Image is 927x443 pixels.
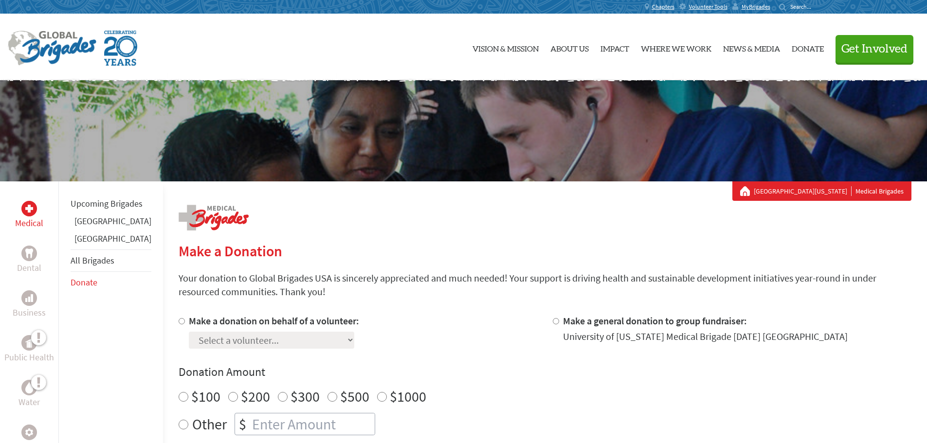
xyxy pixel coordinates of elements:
label: Make a general donation to group fundraiser: [563,315,747,327]
div: Medical Brigades [740,186,904,196]
img: logo-medical.png [179,205,249,230]
img: Global Brigades Logo [8,31,96,66]
input: Enter Amount [250,413,375,435]
a: [GEOGRAPHIC_DATA] [74,215,151,227]
a: Where We Work [641,22,711,72]
a: BusinessBusiness [13,290,46,319]
a: News & Media [723,22,780,72]
h4: Donation Amount [179,364,911,380]
span: Volunteer Tools [689,3,727,11]
img: Global Brigades Celebrating 20 Years [104,31,137,66]
span: Get Involved [841,43,908,55]
li: Ghana [71,214,151,232]
div: Engineering [21,425,37,440]
div: Water [21,380,37,395]
p: Business [13,306,46,319]
p: Water [18,395,40,409]
div: Public Health [21,335,37,351]
label: $1000 [390,387,426,406]
input: Search... [790,3,818,10]
img: Business [25,294,33,302]
div: $ [235,413,250,435]
li: Upcoming Brigades [71,193,151,214]
span: MyBrigades [742,3,770,11]
a: [GEOGRAPHIC_DATA] [74,233,151,244]
img: Water [25,382,33,393]
a: Donate [792,22,824,72]
span: Chapters [652,3,674,11]
div: Dental [21,246,37,261]
a: Upcoming Brigades [71,198,143,209]
label: $200 [241,387,270,406]
li: All Brigades [71,249,151,272]
div: Medical [21,201,37,216]
a: All Brigades [71,255,114,266]
h2: Make a Donation [179,242,911,260]
label: $500 [340,387,369,406]
a: MedicalMedical [15,201,43,230]
p: Your donation to Global Brigades USA is sincerely appreciated and much needed! Your support is dr... [179,271,911,299]
a: About Us [550,22,589,72]
a: [GEOGRAPHIC_DATA][US_STATE] [754,186,852,196]
a: WaterWater [18,380,40,409]
label: Make a donation on behalf of a volunteer: [189,315,359,327]
img: Engineering [25,428,33,436]
li: Panama [71,232,151,249]
a: Vision & Mission [473,22,539,72]
img: Dental [25,248,33,258]
div: University of [US_STATE] Medical Brigade [DATE] [GEOGRAPHIC_DATA] [563,330,848,343]
label: Other [192,413,227,435]
button: Get Involved [836,35,913,63]
a: Impact [600,22,629,72]
a: DentalDental [17,246,41,275]
a: Donate [71,277,97,288]
p: Medical [15,216,43,230]
label: $300 [291,387,320,406]
li: Donate [71,272,151,293]
p: Dental [17,261,41,275]
div: Business [21,290,37,306]
p: Public Health [4,351,54,364]
a: Public HealthPublic Health [4,335,54,364]
img: Medical [25,205,33,213]
img: Public Health [25,338,33,348]
label: $100 [191,387,220,406]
